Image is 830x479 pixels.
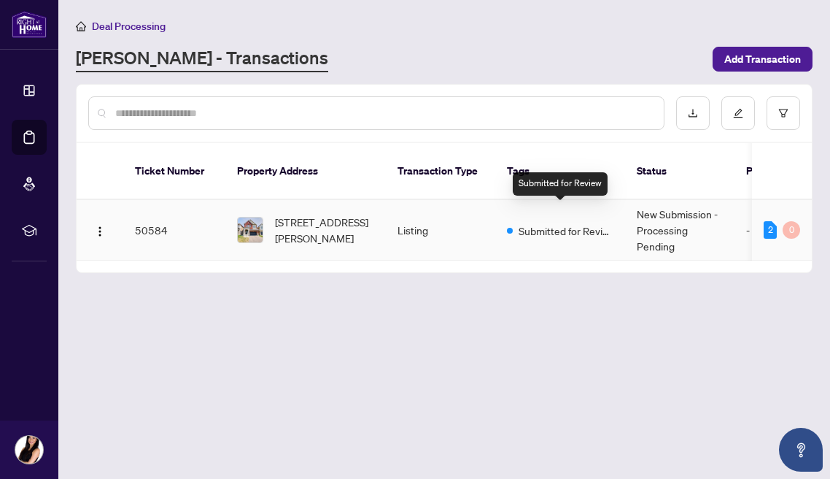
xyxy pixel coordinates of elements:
[92,20,166,33] span: Deal Processing
[76,21,86,31] span: home
[12,11,47,38] img: logo
[625,200,734,261] td: New Submission - Processing Pending
[778,108,788,118] span: filter
[225,143,386,200] th: Property Address
[734,143,822,200] th: Project Name
[779,428,823,472] button: Open asap
[625,143,734,200] th: Status
[76,46,328,72] a: [PERSON_NAME] - Transactions
[94,226,106,237] img: Logo
[15,436,43,464] img: Profile Icon
[386,143,495,200] th: Transaction Type
[123,143,225,200] th: Ticket Number
[767,96,800,130] button: filter
[386,200,495,261] td: Listing
[513,172,608,196] div: Submitted for Review
[275,214,374,246] span: [STREET_ADDRESS][PERSON_NAME]
[713,47,812,72] button: Add Transaction
[519,223,613,239] span: Submitted for Review
[724,47,801,71] span: Add Transaction
[495,143,625,200] th: Tags
[783,221,800,239] div: 0
[88,218,112,242] button: Logo
[123,200,225,261] td: 50584
[676,96,710,130] button: download
[721,96,755,130] button: edit
[733,108,743,118] span: edit
[734,200,822,261] td: -
[764,221,777,239] div: 2
[688,108,698,118] span: download
[238,218,263,242] img: thumbnail-img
